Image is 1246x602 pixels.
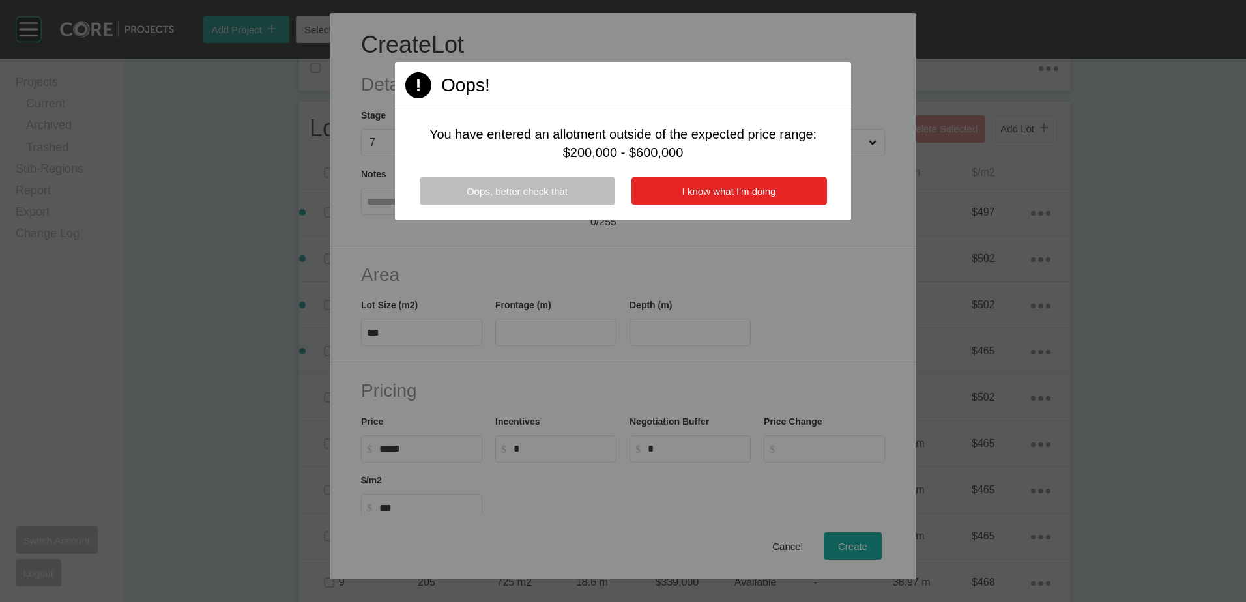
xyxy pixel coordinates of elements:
[631,177,827,205] button: I know what I'm doing
[467,186,568,197] span: Oops, better check that
[441,72,490,98] h2: Oops!
[420,177,615,205] button: Oops, better check that
[682,186,776,197] span: I know what I'm doing
[426,125,820,162] p: You have entered an allotment outside of the expected price range: $200,000 - $600,000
